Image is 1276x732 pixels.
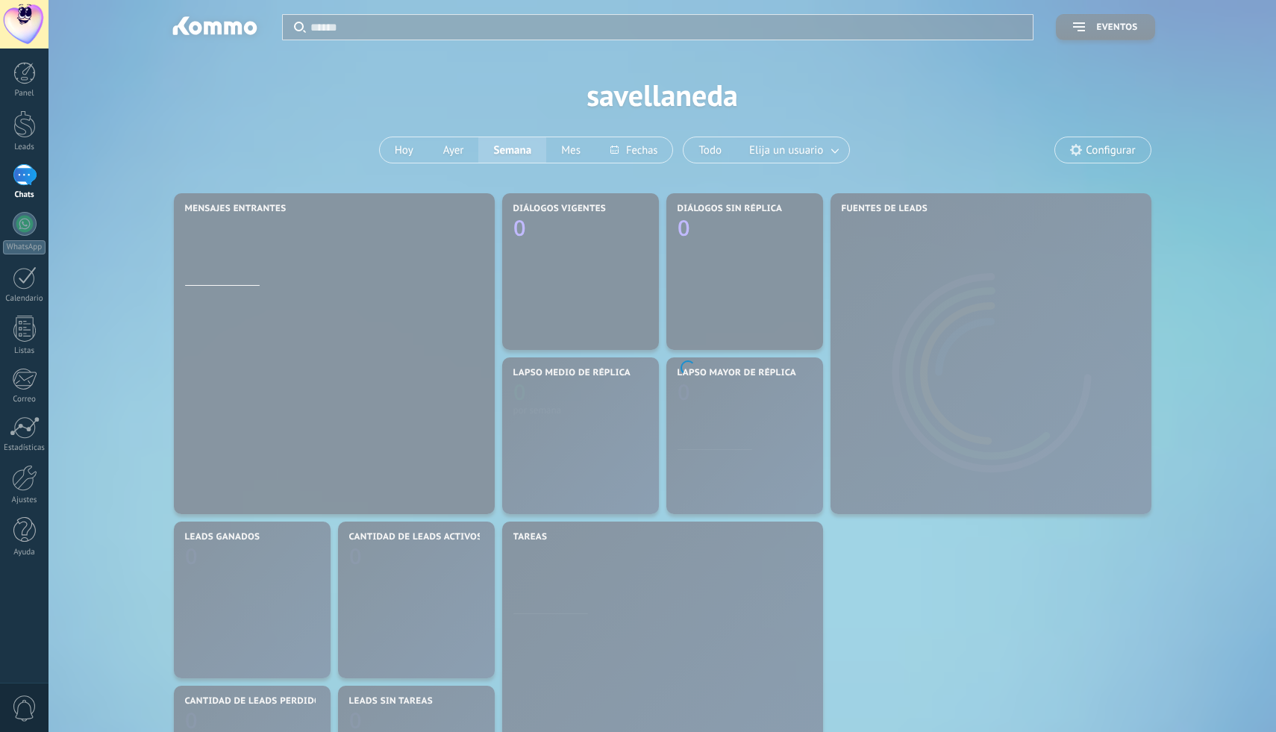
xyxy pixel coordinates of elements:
[3,89,46,98] div: Panel
[3,143,46,152] div: Leads
[3,495,46,505] div: Ajustes
[3,190,46,200] div: Chats
[3,240,46,254] div: WhatsApp
[3,443,46,453] div: Estadísticas
[3,395,46,404] div: Correo
[3,346,46,356] div: Listas
[3,548,46,557] div: Ayuda
[3,294,46,304] div: Calendario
